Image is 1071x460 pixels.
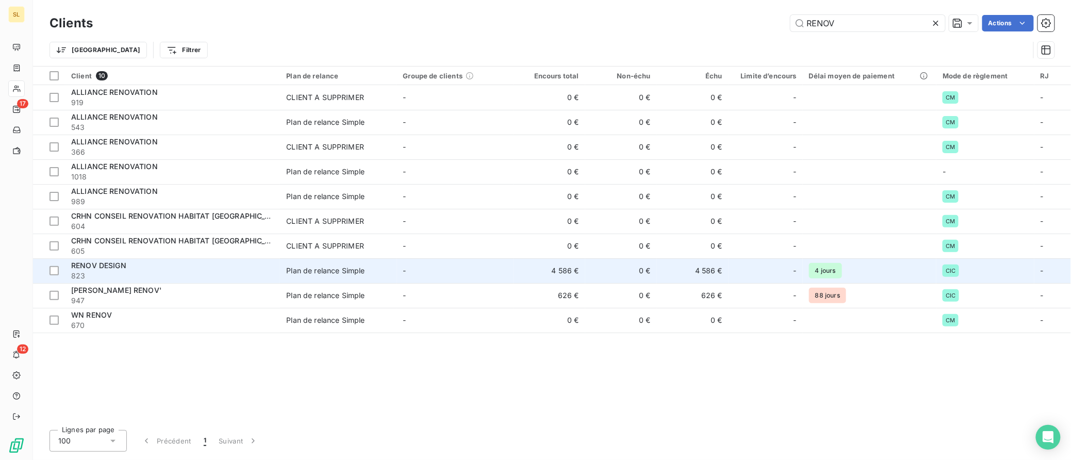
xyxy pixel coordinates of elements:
span: - [794,266,797,276]
div: Mode de règlement [943,72,1028,80]
span: 823 [71,271,274,281]
td: 0 € [657,308,729,333]
span: 12 [17,344,28,354]
span: CRHN CONSEIL RENOVATION HABITAT [GEOGRAPHIC_DATA] [71,236,286,245]
div: Encours total [520,72,579,80]
span: CIC [946,268,955,274]
td: 0 € [514,85,585,110]
td: 0 € [657,234,729,258]
span: CM [946,193,955,200]
td: 0 € [514,184,585,209]
div: Plan de relance Simple [286,315,365,325]
div: Plan de relance Simple [286,167,365,177]
td: 0 € [585,184,657,209]
span: 100 [58,436,71,446]
td: 0 € [657,110,729,135]
span: - [403,291,406,300]
td: 0 € [514,308,585,333]
span: - [1041,217,1044,225]
h3: Clients [50,14,93,32]
span: CM [946,144,955,150]
button: [GEOGRAPHIC_DATA] [50,42,147,58]
td: 0 € [514,159,585,184]
span: CRHN CONSEIL RENOVATION HABITAT [GEOGRAPHIC_DATA] [71,211,286,220]
div: Délai moyen de paiement [809,72,930,80]
td: 0 € [585,135,657,159]
span: - [794,216,797,226]
span: CM [946,119,955,125]
span: - [403,241,406,250]
span: ALLIANCE RENOVATION [71,112,158,121]
td: 0 € [585,283,657,308]
span: - [1041,241,1044,250]
span: CM [946,218,955,224]
span: ALLIANCE RENOVATION [71,88,158,96]
span: - [794,290,797,301]
span: - [403,266,406,275]
input: Rechercher [790,15,945,31]
span: - [943,167,946,176]
td: 0 € [514,234,585,258]
div: CLIENT A SUPPRIMER [286,241,364,251]
td: 0 € [585,85,657,110]
td: 0 € [585,234,657,258]
div: CLIENT A SUPPRIMER [286,92,364,103]
td: 0 € [657,135,729,159]
div: Échu [663,72,722,80]
td: 0 € [585,308,657,333]
div: SL [8,6,25,23]
div: Plan de relance Simple [286,191,365,202]
div: Plan de relance [286,72,390,80]
td: 0 € [585,110,657,135]
td: 0 € [657,159,729,184]
td: 0 € [585,258,657,283]
span: 88 jours [809,288,846,303]
span: ALLIANCE RENOVATION [71,187,158,195]
div: Open Intercom Messenger [1036,425,1061,450]
span: - [403,118,406,126]
span: - [403,192,406,201]
span: - [403,142,406,151]
span: ALLIANCE RENOVATION [71,162,158,171]
button: 1 [197,430,212,452]
span: 947 [71,295,274,306]
span: - [1041,118,1044,126]
span: - [794,92,797,103]
span: CM [946,243,955,249]
span: CIC [946,292,955,299]
div: Plan de relance Simple [286,117,365,127]
span: 1018 [71,172,274,182]
span: - [794,315,797,325]
td: 0 € [514,209,585,234]
span: - [1041,192,1044,201]
div: RJ [1041,72,1065,80]
span: - [1041,291,1044,300]
span: - [1041,266,1044,275]
span: 543 [71,122,274,133]
span: - [1041,316,1044,324]
span: - [403,93,406,102]
span: 989 [71,196,274,207]
span: 919 [71,97,274,108]
div: CLIENT A SUPPRIMER [286,216,364,226]
span: 10 [96,71,108,80]
td: 4 586 € [514,258,585,283]
span: - [1041,167,1044,176]
span: - [1041,93,1044,102]
div: CLIENT A SUPPRIMER [286,142,364,152]
div: Limite d’encours [735,72,797,80]
button: Filtrer [160,42,207,58]
div: Plan de relance Simple [286,290,365,301]
span: CM [946,317,955,323]
button: Actions [982,15,1034,31]
td: 0 € [585,159,657,184]
span: - [403,217,406,225]
td: 0 € [657,85,729,110]
span: 670 [71,320,274,331]
td: 0 € [585,209,657,234]
img: Logo LeanPay [8,437,25,454]
td: 0 € [514,110,585,135]
span: - [794,191,797,202]
td: 626 € [657,283,729,308]
span: ALLIANCE RENOVATION [71,137,158,146]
